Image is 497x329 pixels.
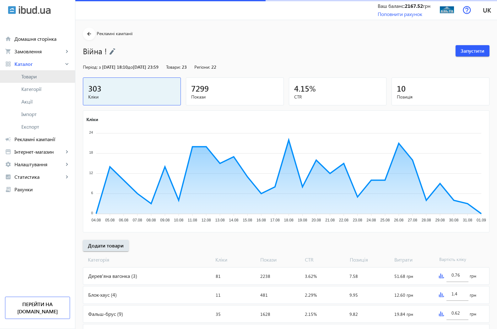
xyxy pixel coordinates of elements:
a: Поповнити рахунок [378,11,422,17]
tspan: 26.08 [394,218,403,222]
mat-icon: receipt_long [5,186,11,193]
tspan: 28.08 [422,218,431,222]
span: грн [470,273,476,279]
span: грн [470,292,476,298]
span: Експорт [21,124,70,130]
span: 12.60 грн [394,292,413,298]
span: 10 [397,83,406,93]
span: 303 [88,83,101,93]
span: Позиція [347,256,392,263]
tspan: 09.08 [160,218,170,222]
tspan: 21.08 [325,218,335,222]
span: 2.15% [305,311,317,317]
tspan: 11.08 [188,218,197,222]
tspan: 0 [91,211,93,215]
span: 7.58 [349,273,358,279]
div: Ваш баланс: грн [378,3,430,9]
tspan: 30.08 [449,218,458,222]
span: Замовлення [14,48,64,55]
span: Рекламні кампанії [97,30,132,36]
mat-icon: keyboard_arrow_right [64,174,70,180]
div: Фальш-брус (9) [83,305,213,322]
mat-icon: storefront [5,149,11,155]
span: Вартість кліку [437,256,481,263]
mat-icon: keyboard_arrow_right [64,149,70,155]
span: Покази [258,256,302,263]
span: 481 [260,292,268,298]
span: Запустити [461,47,484,54]
span: 51.68 грн [394,273,413,279]
tspan: 06.08 [119,218,128,222]
span: Рахунки [14,186,70,193]
mat-icon: keyboard_arrow_right [64,48,70,55]
span: Категорії [21,86,70,92]
span: Домашня сторінка [14,36,70,42]
span: Інтернет-магазин [14,149,64,155]
span: Період: з [83,64,101,70]
div: Дерев'яна вагонка (3) [83,268,213,284]
img: ibud_text.svg [19,6,51,14]
img: graph.svg [439,311,444,316]
tspan: 6 [91,191,93,195]
span: Рекламні кампанії [14,136,70,142]
tspan: 13.08 [215,218,225,222]
span: CTR [302,256,347,263]
mat-icon: keyboard_arrow_right [64,61,70,67]
tspan: 19.08 [298,218,307,222]
span: 2.29% [305,292,317,298]
h1: Війна ! [83,45,449,56]
img: 30096267ab8a016071949415137317-1284282106.jpg [440,3,454,17]
span: Регіони: [194,64,210,70]
img: ibud.svg [8,6,16,14]
mat-icon: shopping_cart [5,48,11,55]
img: graph.svg [439,273,444,279]
span: 11 [216,292,221,298]
tspan: 05.08 [105,218,115,222]
span: 9.95 [349,292,358,298]
span: CTR [294,94,381,100]
img: graph.svg [439,292,444,297]
span: [DATE] 18:10 [DATE] 23:59 [102,64,159,70]
span: 35 [216,311,221,317]
span: % [309,83,316,93]
span: 7299 [191,83,209,93]
button: Додати товари [83,240,129,251]
mat-icon: arrow_back [85,30,93,38]
span: 22 [211,64,216,70]
tspan: 14.08 [229,218,238,222]
tspan: 24 [89,130,93,134]
tspan: 17.08 [270,218,280,222]
span: 2238 [260,273,270,279]
span: 3.62% [305,273,317,279]
b: 2167.52 [405,3,423,9]
span: Додати товари [88,242,124,249]
span: 1628 [260,311,270,317]
tspan: 10.08 [174,218,183,222]
span: Налаштування [14,161,64,167]
span: Категорія [83,256,213,263]
span: Позиція [397,94,484,100]
span: 23 [182,64,187,70]
tspan: 22.08 [339,218,348,222]
span: Акції [21,98,70,105]
div: Блок-хаус (4) [83,286,213,303]
mat-icon: keyboard_arrow_right [64,161,70,167]
a: Перейти на [DOMAIN_NAME] [5,297,70,319]
span: Імпорт [21,111,70,117]
tspan: 27.08 [408,218,417,222]
span: 81 [216,273,221,279]
tspan: 29.08 [435,218,445,222]
mat-icon: settings [5,161,11,167]
mat-icon: analytics [5,174,11,180]
span: Каталог [14,61,64,67]
span: Товари: [166,64,181,70]
tspan: 08.08 [146,218,156,222]
span: Покази [191,94,278,100]
span: Кліки [213,256,257,263]
tspan: 24.08 [366,218,376,222]
mat-icon: grid_view [5,61,11,67]
tspan: 01.09 [477,218,486,222]
tspan: 07.08 [133,218,142,222]
span: Витрати [392,256,436,263]
mat-icon: home [5,36,11,42]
